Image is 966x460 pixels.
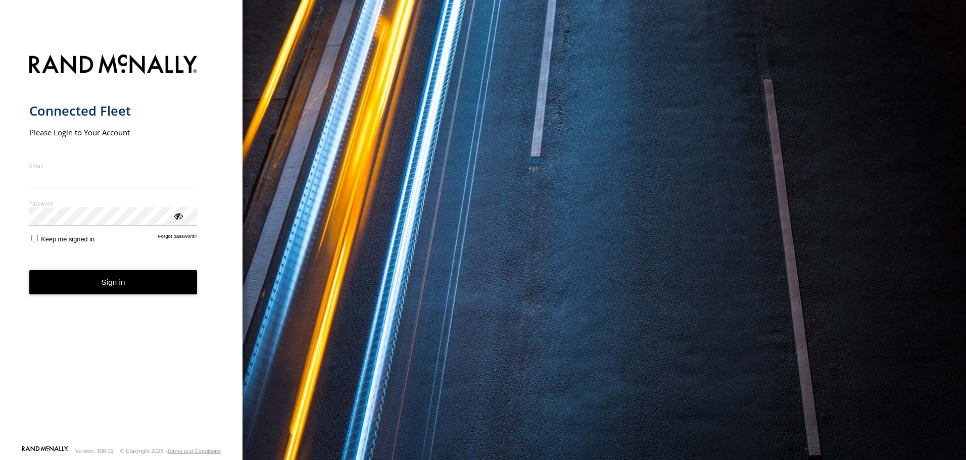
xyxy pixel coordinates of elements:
[120,448,221,454] div: © Copyright 2025 -
[167,448,221,454] a: Terms and Conditions
[29,270,198,295] button: Sign in
[173,211,183,221] div: ViewPassword
[29,103,198,119] h1: Connected Fleet
[41,235,94,243] span: Keep me signed in
[29,48,214,445] form: main
[29,127,198,137] h2: Please Login to Your Account
[75,448,114,454] div: Version: 308.01
[31,235,38,241] input: Keep me signed in
[29,162,198,169] label: Email
[22,446,68,456] a: Visit our Website
[158,233,198,243] a: Forgot password?
[29,53,198,78] img: Rand McNally
[29,199,198,207] label: Password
